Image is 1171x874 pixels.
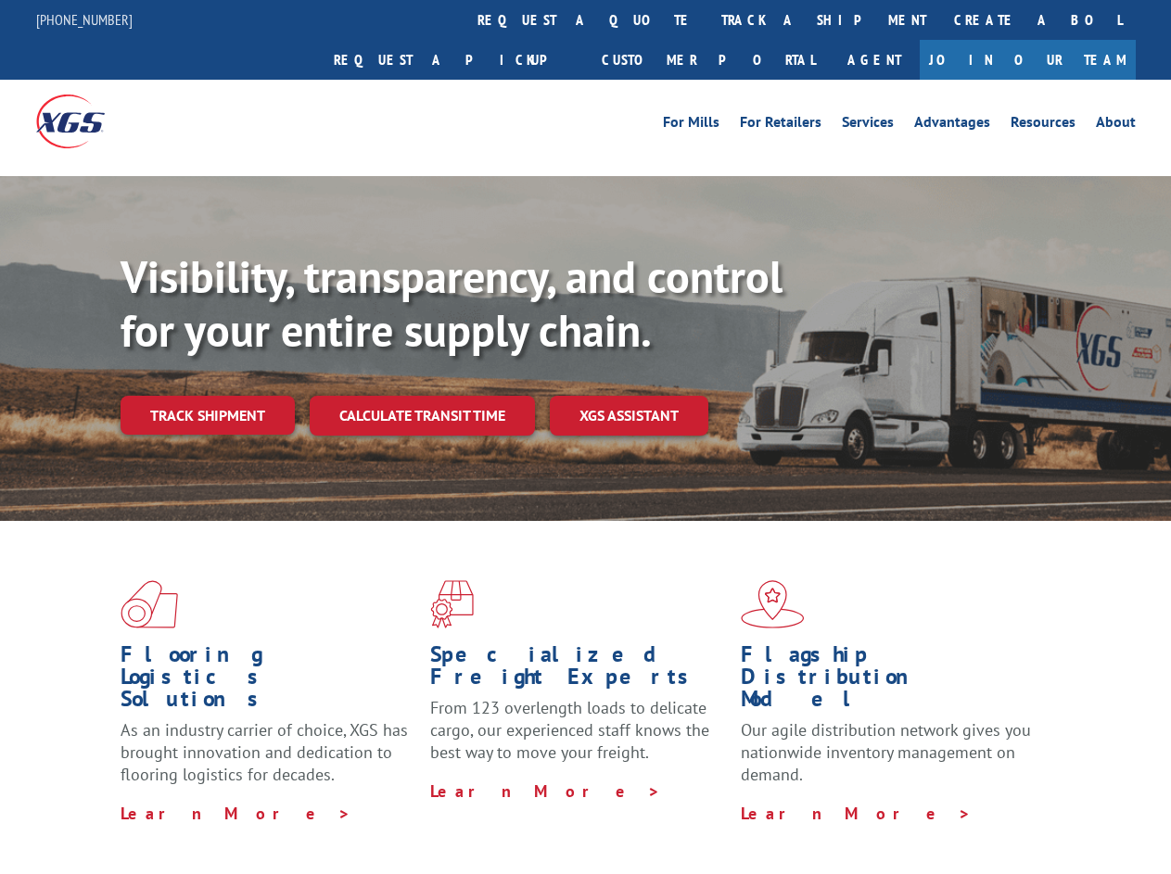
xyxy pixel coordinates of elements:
[829,40,920,80] a: Agent
[1096,115,1136,135] a: About
[740,115,821,135] a: For Retailers
[36,10,133,29] a: [PHONE_NUMBER]
[741,580,805,628] img: xgs-icon-flagship-distribution-model-red
[741,803,972,824] a: Learn More >
[741,719,1031,785] span: Our agile distribution network gives you nationwide inventory management on demand.
[121,580,178,628] img: xgs-icon-total-supply-chain-intelligence-red
[550,396,708,436] a: XGS ASSISTANT
[842,115,894,135] a: Services
[121,396,295,435] a: Track shipment
[121,247,783,359] b: Visibility, transparency, and control for your entire supply chain.
[1011,115,1076,135] a: Resources
[121,719,408,785] span: As an industry carrier of choice, XGS has brought innovation and dedication to flooring logistics...
[430,580,474,628] img: xgs-icon-focused-on-flooring-red
[121,803,351,824] a: Learn More >
[588,40,829,80] a: Customer Portal
[430,697,726,779] p: From 123 overlength loads to delicate cargo, our experienced staff knows the best way to move you...
[430,643,726,697] h1: Specialized Freight Experts
[663,115,719,135] a: For Mills
[914,115,990,135] a: Advantages
[741,643,1037,719] h1: Flagship Distribution Model
[121,643,416,719] h1: Flooring Logistics Solutions
[310,396,535,436] a: Calculate transit time
[920,40,1136,80] a: Join Our Team
[430,780,661,802] a: Learn More >
[320,40,588,80] a: Request a pickup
